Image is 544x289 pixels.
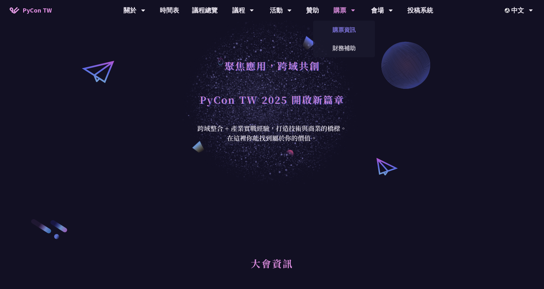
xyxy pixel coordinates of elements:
[104,250,440,286] h2: 大會資訊
[10,7,19,14] img: Home icon of PyCon TW 2025
[313,41,375,56] a: 財務補助
[200,90,344,109] h1: PyCon TW 2025 開啟新篇章
[193,124,351,143] div: 跨域整合 + 產業實戰經驗，打造技術與商業的橋樑。 在這裡你能找到屬於你的價值。
[23,5,52,15] span: PyCon TW
[313,22,375,37] a: 購票資訊
[224,56,320,75] h1: 聚焦應用，跨域共創
[3,2,58,18] a: PyCon TW
[505,8,511,13] img: Locale Icon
